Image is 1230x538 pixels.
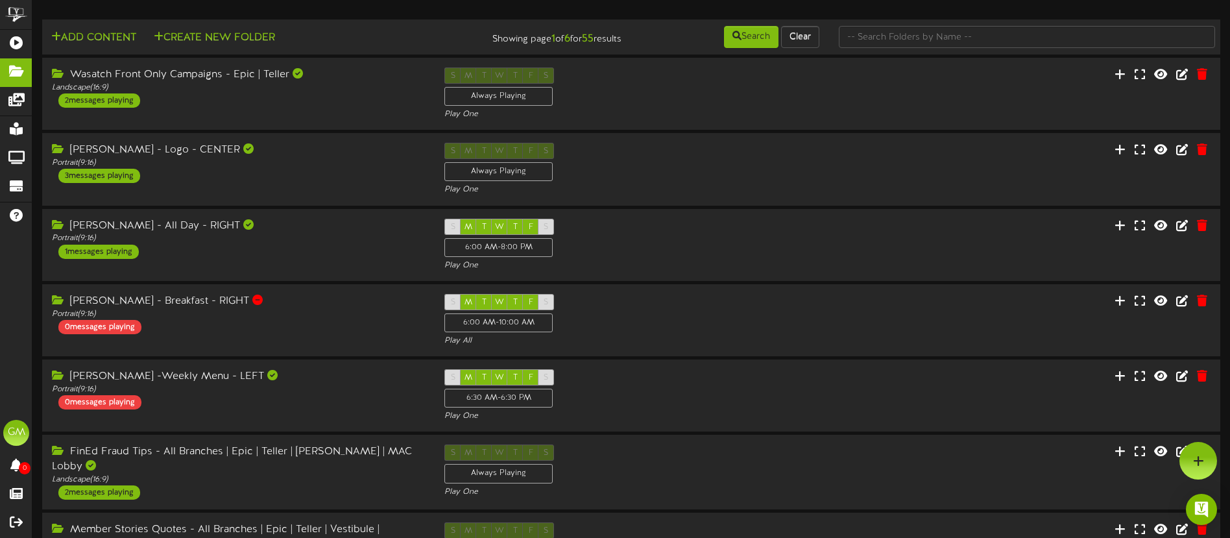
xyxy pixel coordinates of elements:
strong: 1 [551,33,555,45]
span: T [482,223,487,232]
div: Showing page of for results [433,25,631,47]
div: Play One [444,487,817,498]
div: Wasatch Front Only Campaigns - Epic | Teller [52,67,425,82]
button: Create New Folder [150,30,279,46]
div: Play One [444,411,817,422]
div: 3 messages playing [58,169,140,183]
div: [PERSON_NAME] - Logo - CENTER [52,143,425,158]
button: Search [724,26,778,48]
span: W [495,373,504,382]
span: W [495,223,504,232]
div: 6:30 AM - 6:30 PM [444,389,553,408]
div: Play All [444,336,817,347]
span: M [464,223,472,232]
div: Play One [444,184,817,195]
div: 0 messages playing [58,320,141,334]
span: F [529,223,533,232]
span: T [482,298,487,307]
div: 6:00 AM - 10:00 AM [444,313,553,332]
div: Portrait ( 9:16 ) [52,384,425,395]
div: FinEd Fraud Tips - All Branches | Epic | Teller | [PERSON_NAME] | MAC Lobby [52,445,425,474]
strong: 55 [582,33,594,45]
span: 0 [19,462,30,474]
span: T [482,373,487,382]
span: S [544,223,548,232]
span: F [529,298,533,307]
div: 0 messages playing [58,395,141,410]
div: [PERSON_NAME] -Weekly Menu - LEFT [52,369,425,384]
button: Add Content [47,30,140,46]
div: Always Playing [444,464,553,483]
input: -- Search Folders by Name -- [839,26,1215,48]
div: Play One [444,260,817,271]
div: [PERSON_NAME] - All Day - RIGHT [52,219,425,234]
span: S [544,373,548,382]
span: S [544,298,548,307]
button: Clear [781,26,819,48]
span: S [451,373,455,382]
span: T [513,298,518,307]
div: Open Intercom Messenger [1186,494,1217,525]
span: S [451,223,455,232]
span: T [513,373,518,382]
strong: 6 [564,33,570,45]
div: Always Playing [444,162,553,181]
div: GM [3,420,29,446]
div: Landscape ( 16:9 ) [52,82,425,93]
span: S [451,298,455,307]
div: Portrait ( 9:16 ) [52,158,425,169]
span: T [513,223,518,232]
div: 2 messages playing [58,485,140,500]
div: 1 messages playing [58,245,139,259]
div: Play One [444,109,817,120]
div: 2 messages playing [58,93,140,108]
div: Portrait ( 9:16 ) [52,233,425,244]
div: Landscape ( 16:9 ) [52,474,425,485]
div: 6:00 AM - 8:00 PM [444,238,553,257]
div: [PERSON_NAME] - Breakfast - RIGHT [52,294,425,309]
div: Always Playing [444,87,553,106]
span: M [464,298,472,307]
div: Portrait ( 9:16 ) [52,309,425,320]
span: F [529,373,533,382]
span: W [495,298,504,307]
span: M [464,373,472,382]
